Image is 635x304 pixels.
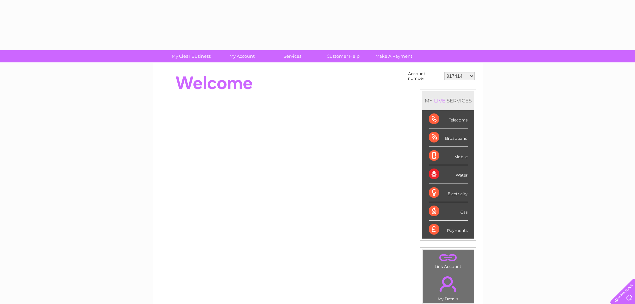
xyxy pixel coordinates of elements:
div: Payments [429,221,468,239]
div: Electricity [429,184,468,202]
td: Account number [406,70,443,82]
div: Gas [429,202,468,221]
a: My Account [214,50,269,62]
a: My Clear Business [164,50,219,62]
a: . [424,272,472,296]
div: Water [429,165,468,184]
a: Services [265,50,320,62]
a: Make A Payment [366,50,421,62]
a: Customer Help [316,50,371,62]
div: Mobile [429,147,468,165]
div: LIVE [433,97,447,104]
div: Broadband [429,128,468,147]
td: Link Account [422,250,474,271]
td: My Details [422,271,474,303]
a: . [424,252,472,263]
div: MY SERVICES [422,91,474,110]
div: Telecoms [429,110,468,128]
